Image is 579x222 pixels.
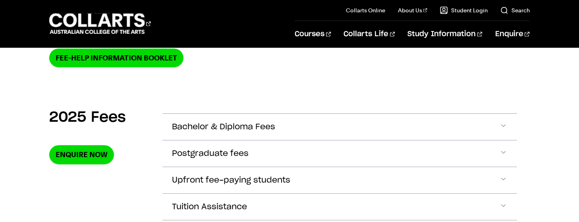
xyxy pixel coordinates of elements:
[162,167,517,193] button: Upfront fee-paying students
[49,145,114,164] a: Enquire Now
[162,194,517,220] button: Tuition Assistance
[172,123,275,132] span: Bachelor & Diploma Fees
[346,6,385,14] a: Collarts Online
[500,6,530,14] a: Search
[408,21,483,47] a: Study Information
[495,21,530,47] a: Enquire
[49,49,183,67] a: FEE-HELP information booklet
[172,176,290,185] span: Upfront fee-paying students
[172,203,247,212] span: Tuition Assistance
[49,12,151,35] div: Go to homepage
[49,109,126,126] h2: 2025 Fees
[162,114,517,140] button: Bachelor & Diploma Fees
[172,149,249,158] span: Postgraduate fees
[344,21,395,47] a: Collarts Life
[440,6,488,14] a: Student Login
[162,140,517,167] button: Postgraduate fees
[295,21,331,47] a: Courses
[398,6,427,14] a: About Us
